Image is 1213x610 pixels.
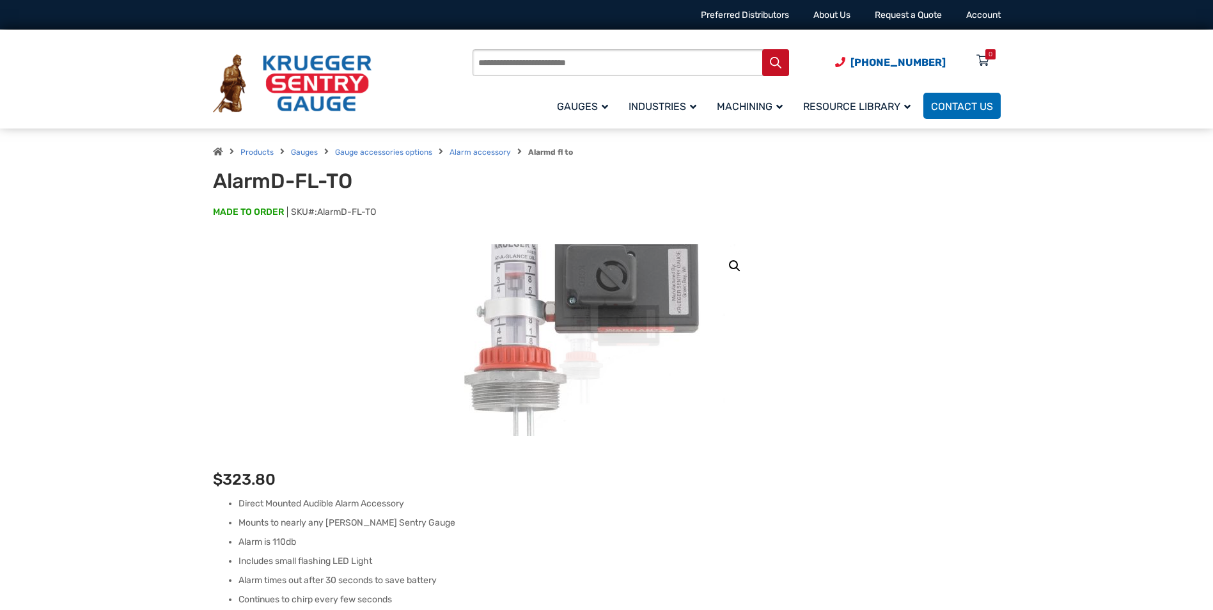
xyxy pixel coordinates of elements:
span: Resource Library [803,100,911,113]
img: Krueger Sentry Gauge [213,54,372,113]
a: View full-screen image gallery [723,254,746,278]
a: Products [240,148,274,157]
a: Gauges [291,148,318,157]
a: Industries [621,91,709,121]
li: Continues to chirp every few seconds [239,593,1001,606]
strong: Alarmd fl to [528,148,573,157]
a: Machining [709,91,795,121]
li: Direct Mounted Audible Alarm Accessory [239,497,1001,510]
span: $ [213,471,223,489]
a: Gauges [549,91,621,121]
a: Resource Library [795,91,923,121]
a: Phone Number (920) 434-8860 [835,54,946,70]
a: About Us [813,10,850,20]
a: Alarm accessory [450,148,511,157]
li: Mounts to nearly any [PERSON_NAME] Sentry Gauge [239,517,1001,529]
h1: AlarmD-FL-TO [213,169,528,193]
a: Contact Us [923,93,1001,119]
span: Industries [629,100,696,113]
span: AlarmD-FL-TO [317,207,376,217]
span: [PHONE_NUMBER] [850,56,946,68]
li: Includes small flashing LED Light [239,555,1001,568]
a: Request a Quote [875,10,942,20]
span: Gauges [557,100,608,113]
span: MADE TO ORDER [213,206,284,219]
span: Machining [717,100,783,113]
bdi: 323.80 [213,471,276,489]
span: Contact Us [931,100,993,113]
li: Alarm is 110db [239,536,1001,549]
a: Preferred Distributors [701,10,789,20]
a: Account [966,10,1001,20]
span: SKU#: [287,207,376,217]
div: 0 [989,49,992,59]
li: Alarm times out after 30 seconds to save battery [239,574,1001,587]
a: Gauge accessories options [335,148,432,157]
